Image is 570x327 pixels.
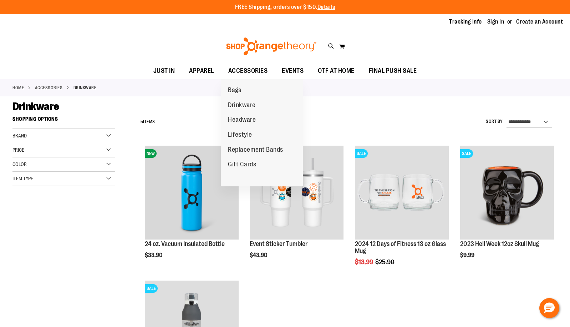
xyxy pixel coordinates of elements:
[182,63,221,79] a: APPAREL
[221,79,303,186] ul: ACCESSORIES
[460,240,539,247] a: 2023 Hell Week 12oz Skull Mug
[539,298,559,318] button: Hello, have a question? Let’s chat.
[375,258,396,266] span: $25.90
[145,240,225,247] a: 24 oz. Vacuum Insulated Bottle
[355,149,368,158] span: SALE
[246,142,347,277] div: product
[221,83,248,98] a: Bags
[228,101,256,110] span: Drinkware
[73,85,97,91] strong: Drinkware
[189,63,214,79] span: APPAREL
[153,63,175,79] span: JUST IN
[275,63,311,79] a: EVENTS
[141,119,143,124] span: 5
[460,146,554,241] a: Product image for Hell Week 12oz Skull MugSALE
[12,133,27,139] span: Brand
[12,176,33,181] span: Item Type
[311,63,362,79] a: OTF AT HOME
[250,146,343,241] a: OTF 40 oz. Sticker TumblerNEW
[12,113,115,129] strong: Shopping Options
[460,149,473,158] span: SALE
[12,85,24,91] a: Home
[141,116,155,127] h2: Items
[460,252,475,258] span: $9.99
[221,112,263,127] a: Headware
[355,146,449,241] a: Main image of 2024 12 Days of Fitness 13 oz Glass MugSALE
[228,131,252,140] span: Lifestyle
[12,161,27,167] span: Color
[460,146,554,240] img: Product image for Hell Week 12oz Skull Mug
[145,252,163,258] span: $33.90
[145,146,239,241] a: 24 oz. Vacuum Insulated BottleNEW
[221,127,259,142] a: Lifestyle
[228,86,241,95] span: Bags
[145,284,158,293] span: SALE
[225,37,317,55] img: Shop Orangetheory
[228,63,268,79] span: ACCESSORIES
[221,142,290,157] a: Replacement Bands
[145,149,157,158] span: NEW
[317,4,335,10] a: Details
[235,3,335,11] p: FREE Shipping, orders over $150.
[141,142,242,277] div: product
[145,146,239,240] img: 24 oz. Vacuum Insulated Bottle
[282,63,304,79] span: EVENTS
[146,63,182,79] a: JUST IN
[449,18,482,26] a: Tracking Info
[318,63,355,79] span: OTF AT HOME
[351,142,452,284] div: product
[12,147,24,153] span: Price
[457,142,558,277] div: product
[221,63,275,79] a: ACCESSORIES
[228,146,283,155] span: Replacement Bands
[487,18,504,26] a: Sign In
[250,252,268,258] span: $43.90
[355,240,446,255] a: 2024 12 Days of Fitness 13 oz Glass Mug
[369,63,417,79] span: FINAL PUSH SALE
[250,146,343,240] img: OTF 40 oz. Sticker Tumbler
[516,18,563,26] a: Create an Account
[355,146,449,240] img: Main image of 2024 12 Days of Fitness 13 oz Glass Mug
[250,240,308,247] a: Event Sticker Tumbler
[355,258,374,266] span: $13.99
[221,157,263,172] a: Gift Cards
[12,100,59,112] span: Drinkware
[228,161,256,170] span: Gift Cards
[362,63,424,79] a: FINAL PUSH SALE
[221,98,263,113] a: Drinkware
[228,116,256,125] span: Headware
[35,85,63,91] a: ACCESSORIES
[486,119,503,125] label: Sort By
